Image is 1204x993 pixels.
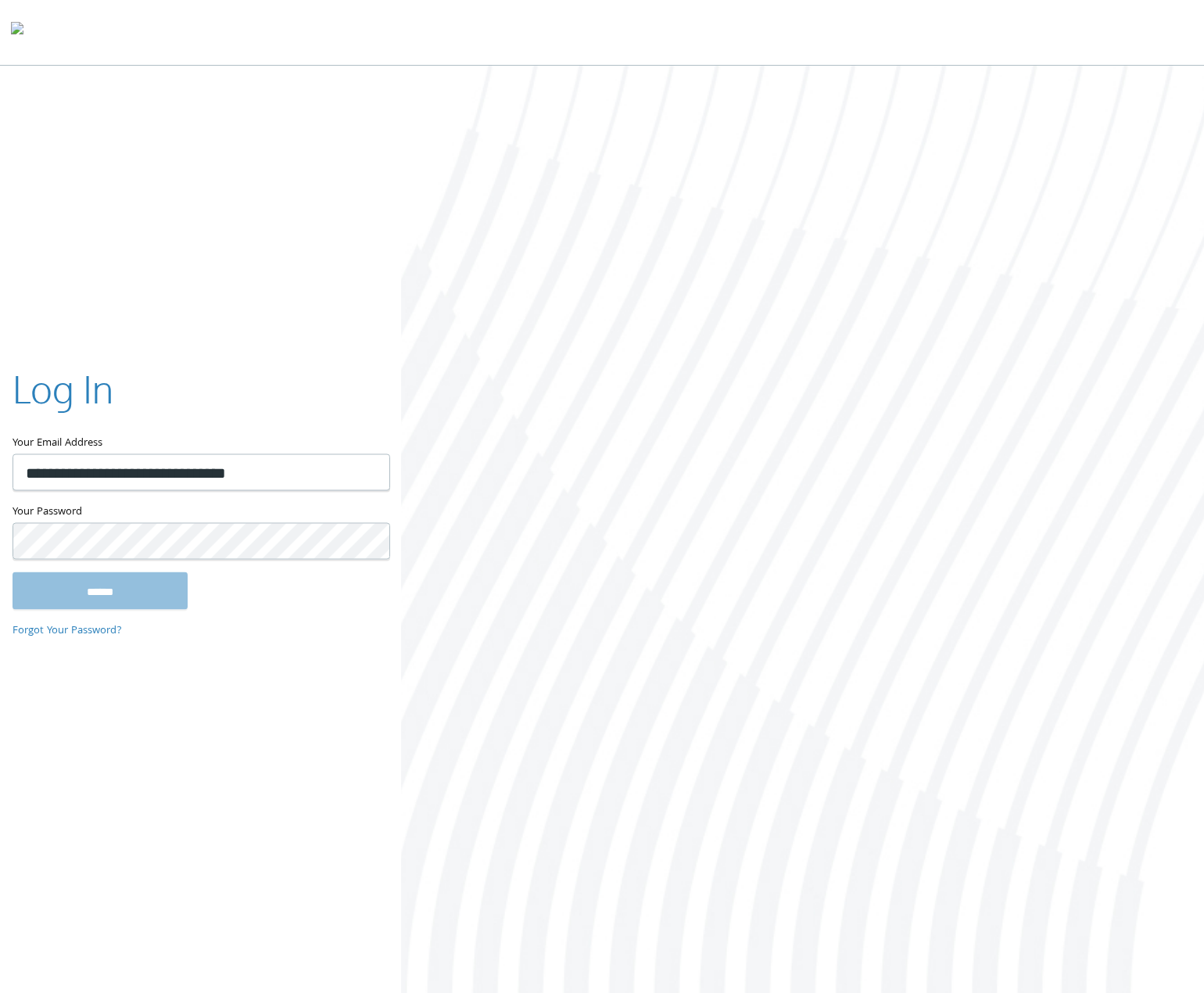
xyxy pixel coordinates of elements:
img: todyl-logo-dark.svg [11,16,23,48]
h2: Log In [13,363,113,415]
keeper-lock: Open Keeper Popup [359,463,378,482]
a: Forgot Your Password? [13,623,122,640]
keeper-lock: Open Keeper Popup [359,532,378,550]
label: Your Password [13,504,389,523]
